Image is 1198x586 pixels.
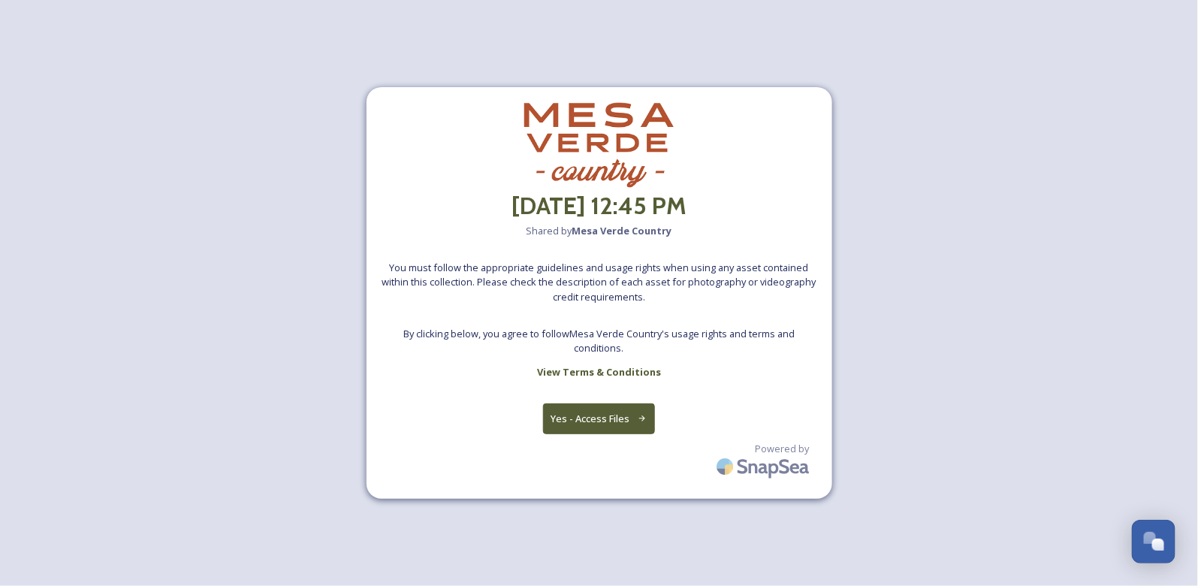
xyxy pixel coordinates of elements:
span: By clicking below, you agree to follow Mesa Verde Country 's usage rights and terms and conditions. [382,327,817,355]
span: Powered by [756,442,810,456]
a: View Terms & Conditions [537,363,661,381]
img: SnapSea Logo [712,449,817,485]
button: Yes - Access Files [543,403,656,434]
span: You must follow the appropriate guidelines and usage rights when using any asset contained within... [382,261,817,304]
button: Open Chat [1132,520,1175,563]
strong: Mesa Verde Country [572,224,672,237]
h2: [DATE] 12:45 PM [511,188,687,224]
span: Shared by [527,224,672,238]
strong: View Terms & Conditions [537,365,661,379]
img: download.png [524,102,674,188]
